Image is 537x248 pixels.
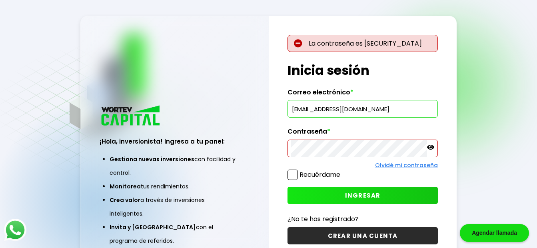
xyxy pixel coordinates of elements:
img: error-circle.027baa21.svg [294,39,302,48]
img: logo_wortev_capital [100,104,163,128]
span: Monitorea [110,182,141,190]
li: con el programa de referidos. [110,220,240,248]
button: CREAR UNA CUENTA [287,227,437,244]
h3: ¡Hola, inversionista! Ingresa a tu panel: [100,137,250,146]
span: Gestiona nuevas inversiones [110,155,194,163]
img: logos_whatsapp-icon.242b2217.svg [4,219,26,241]
li: con facilidad y control. [110,152,240,180]
label: Contraseña [287,128,437,140]
label: Correo electrónico [287,88,437,100]
p: ¿No te has registrado? [287,214,437,224]
span: Crea valor [110,196,140,204]
div: Agendar llamada [460,224,529,242]
span: INGRESAR [345,191,381,200]
a: ¿No te has registrado?CREAR UNA CUENTA [287,214,437,244]
li: tus rendimientos. [110,180,240,193]
button: INGRESAR [287,187,437,204]
h1: Inicia sesión [287,61,437,80]
a: Olvidé mi contraseña [375,161,438,169]
input: hola@wortev.capital [291,100,434,117]
span: Invita y [GEOGRAPHIC_DATA] [110,223,196,231]
label: Recuérdame [299,170,340,179]
p: La contraseña es [SECURITY_DATA] [287,35,437,52]
li: a través de inversiones inteligentes. [110,193,240,220]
